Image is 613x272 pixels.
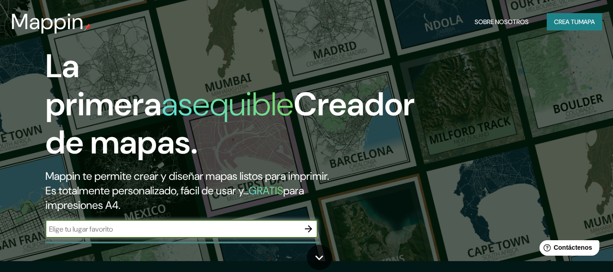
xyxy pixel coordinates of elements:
[45,224,299,234] input: Elige tu lugar favorito
[471,13,532,30] button: Sobre nosotros
[547,13,602,30] button: Crea tumapa
[45,183,249,198] font: Es totalmente personalizado, fácil de usar y...
[532,237,603,262] iframe: Lanzador de widgets de ayuda
[162,83,294,125] font: asequible
[475,18,529,26] font: Sobre nosotros
[554,18,579,26] font: Crea tu
[11,7,84,36] font: Mappin
[579,18,595,26] font: mapa
[45,183,304,212] font: para impresiones A4.
[84,24,91,31] img: pin de mapeo
[249,183,283,198] font: GRATIS
[45,45,162,125] font: La primera
[45,169,329,183] font: Mappin te permite crear y diseñar mapas listos para imprimir.
[45,83,415,163] font: Creador de mapas.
